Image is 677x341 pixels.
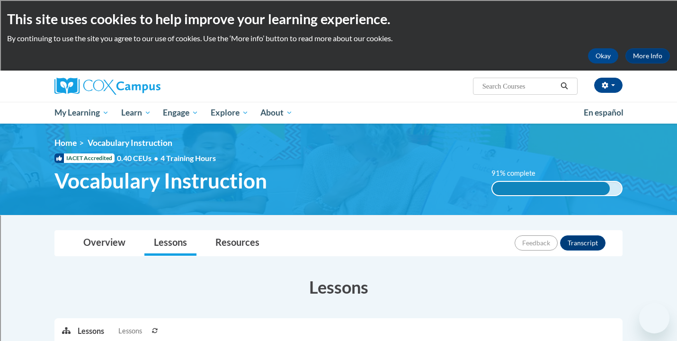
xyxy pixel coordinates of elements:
a: En español [578,103,630,123]
a: Engage [157,102,205,124]
input: Search Courses [481,81,557,92]
span: En español [584,108,624,117]
span: Explore [211,107,249,118]
span: 0.40 CEUs [117,153,160,163]
iframe: Button to launch messaging window [639,303,669,333]
img: Cox Campus [54,78,160,95]
span: About [260,107,293,118]
span: 4 Training Hours [160,153,216,162]
a: Home [54,138,77,148]
span: • [154,153,158,162]
a: My Learning [48,102,115,124]
div: 91% complete [492,182,610,195]
span: My Learning [54,107,109,118]
button: Search [557,81,571,92]
span: Vocabulary Instruction [88,138,172,148]
button: Account Settings [594,78,623,93]
a: Learn [115,102,157,124]
a: Cox Campus [54,78,234,95]
label: 91% complete [491,168,546,179]
span: Vocabulary Instruction [54,168,267,193]
span: Learn [121,107,151,118]
a: About [255,102,299,124]
div: Main menu [40,102,637,124]
span: IACET Accredited [54,153,115,163]
a: Explore [205,102,255,124]
span: Engage [163,107,198,118]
